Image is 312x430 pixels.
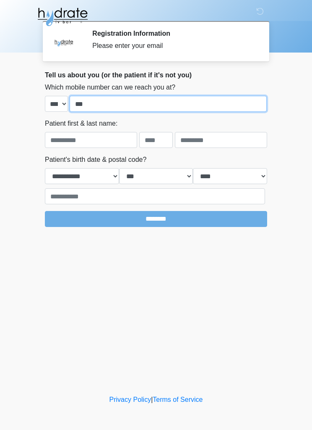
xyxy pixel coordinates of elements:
a: Terms of Service [153,396,203,403]
label: Patient's birth date & postal code? [45,155,146,165]
img: Hydrate IV Bar - Glendale Logo [36,6,88,27]
label: Patient first & last name: [45,119,117,129]
img: Agent Avatar [51,29,76,55]
label: Which mobile number can we reach you at? [45,82,175,92]
div: Please enter your email [92,41,255,51]
h2: Tell us about you (or the patient if it's not you) [45,71,267,79]
a: | [151,396,153,403]
a: Privacy Policy [109,396,151,403]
